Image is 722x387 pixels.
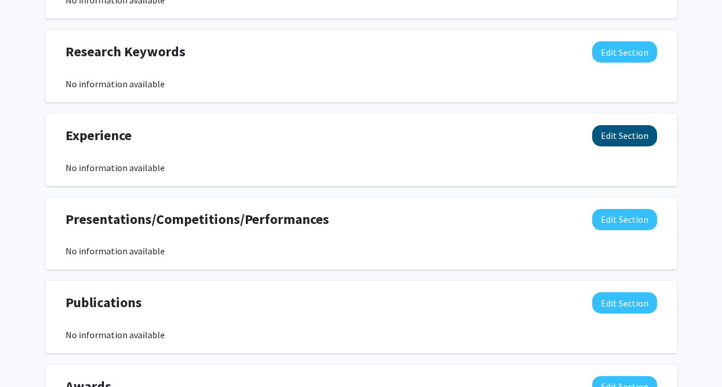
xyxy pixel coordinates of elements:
[65,209,329,230] span: Presentations/Competitions/Performances
[592,41,657,63] button: Edit Research Keywords
[65,292,142,313] span: Publications
[65,161,657,175] div: No information available
[65,77,657,91] div: No information available
[592,209,657,230] button: Edit Presentations/Competitions/Performances
[65,328,657,342] div: No information available
[65,125,132,146] span: Experience
[65,41,186,62] span: Research Keywords
[9,335,49,378] iframe: Chat
[592,292,657,314] button: Edit Publications
[592,125,657,146] button: Edit Experience
[65,244,657,258] div: No information available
